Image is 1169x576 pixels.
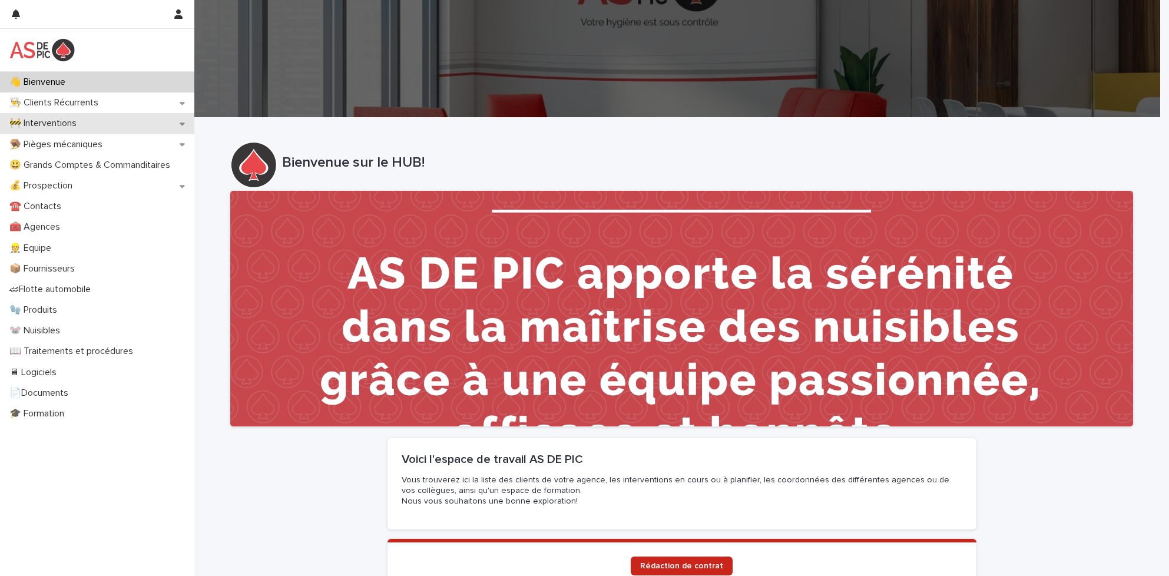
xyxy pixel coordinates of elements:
[282,154,1128,171] p: Bienvenue sur le HUB!
[5,118,86,129] p: 🚧 Interventions
[402,475,962,507] p: Vous trouverez ici la liste des clients de votre agence, les interventions en cours ou à planifie...
[5,180,82,191] p: 💰 Prospection
[5,160,180,171] p: 😃 Grands Comptes & Commanditaires
[631,557,733,575] a: Rédaction de contrat
[5,243,61,254] p: 👷 Equipe
[5,221,69,233] p: 🧰 Agences
[640,562,723,570] span: Rédaction de contrat
[5,139,112,150] p: 🪤 Pièges mécaniques
[5,367,66,378] p: 🖥 Logiciels
[5,325,69,336] p: 🐭 Nuisibles
[5,263,84,274] p: 📦 Fournisseurs
[5,304,67,316] p: 🧤 Produits
[5,408,74,419] p: 🎓 Formation
[5,77,75,88] p: 👋 Bienvenue
[5,346,143,357] p: 📖 Traitements et procédures
[5,284,100,295] p: 🏎Flotte automobile
[402,452,962,466] h2: Voici l'espace de travail AS DE PIC
[5,201,71,212] p: ☎️ Contacts
[9,38,75,62] img: yKcqic14S0S6KrLdrqO6
[5,388,78,399] p: 📄Documents
[5,97,108,108] p: 👨‍🍳 Clients Récurrents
